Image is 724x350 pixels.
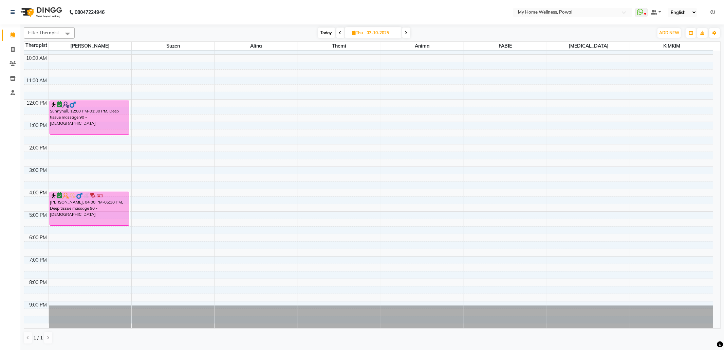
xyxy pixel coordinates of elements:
span: Themi [298,42,381,50]
div: 8:00 PM [28,279,49,286]
div: 9:00 PM [28,301,49,309]
div: 6:00 PM [28,234,49,241]
span: 1 / 1 [33,334,43,342]
div: 4:00 PM [28,189,49,196]
span: ADD NEW [659,30,679,35]
div: 5:00 PM [28,212,49,219]
div: Therapist [24,42,49,49]
span: Anima [381,42,464,50]
div: 2:00 PM [28,144,49,152]
span: Today [318,28,335,38]
span: Suzen [132,42,215,50]
input: 2025-10-02 [365,28,399,38]
div: 1:00 PM [28,122,49,129]
button: ADD NEW [657,28,681,38]
img: logo [17,3,64,22]
span: Filter Therapist [28,30,59,35]
div: 11:00 AM [25,77,49,84]
b: 08047224946 [75,3,105,22]
span: Alina [215,42,298,50]
div: 12:00 PM [25,100,49,107]
span: [MEDICAL_DATA] [547,42,630,50]
div: Sunnynull, 12:00 PM-01:30 PM, Deep tissue massage 90 - [DEMOGRAPHIC_DATA] [50,101,129,134]
div: [PERSON_NAME], 04:00 PM-05:30 PM, Deep tissue massage 90 - [DEMOGRAPHIC_DATA] [50,192,129,225]
div: 7:00 PM [28,257,49,264]
span: FABIE [464,42,547,50]
span: Thu [351,30,365,35]
span: [PERSON_NAME] [49,42,132,50]
div: 10:00 AM [25,55,49,62]
span: KIMKIM [630,42,713,50]
div: 3:00 PM [28,167,49,174]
